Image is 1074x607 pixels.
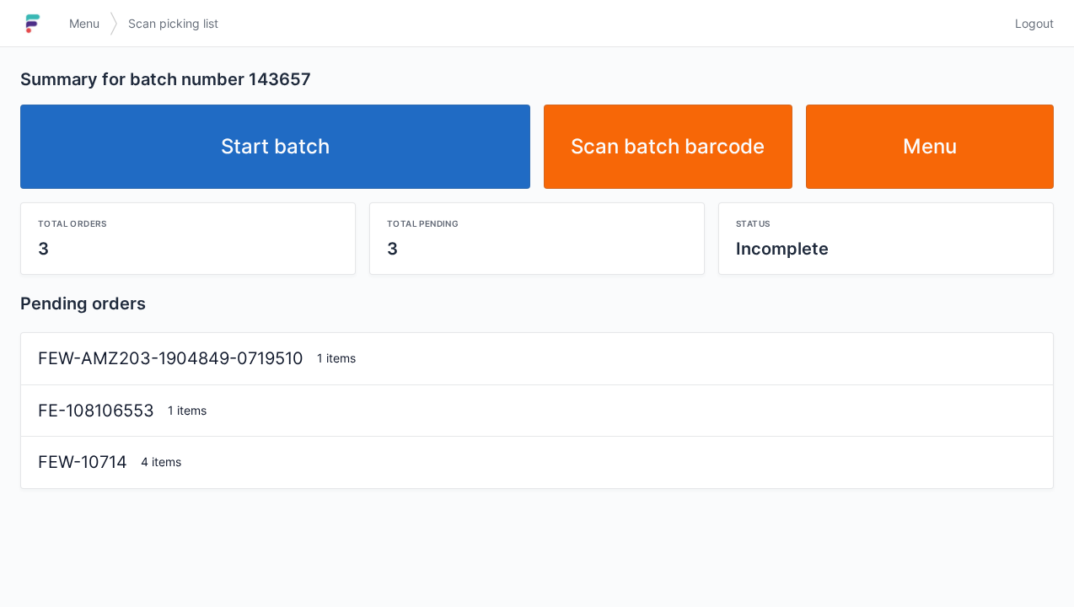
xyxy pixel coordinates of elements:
[31,399,161,423] div: FE-108106553
[118,8,228,39] a: Scan picking list
[69,15,99,32] span: Menu
[1015,15,1054,32] span: Logout
[161,402,1043,419] div: 1 items
[59,8,110,39] a: Menu
[38,217,338,230] div: Total orders
[806,105,1055,189] a: Menu
[38,237,338,261] div: 3
[736,237,1036,261] div: Incomplete
[20,105,530,189] a: Start batch
[128,15,218,32] span: Scan picking list
[310,350,1043,367] div: 1 items
[31,450,134,475] div: FEW-10714
[544,105,792,189] a: Scan batch barcode
[134,454,1043,470] div: 4 items
[1005,8,1054,39] a: Logout
[736,217,1036,230] div: Status
[110,3,118,44] img: svg>
[387,237,687,261] div: 3
[20,67,1054,91] h2: Summary for batch number 143657
[31,346,310,371] div: FEW-AMZ203-1904849-0719510
[20,292,1054,315] h2: Pending orders
[20,10,46,37] img: logo-small.jpg
[387,217,687,230] div: Total pending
